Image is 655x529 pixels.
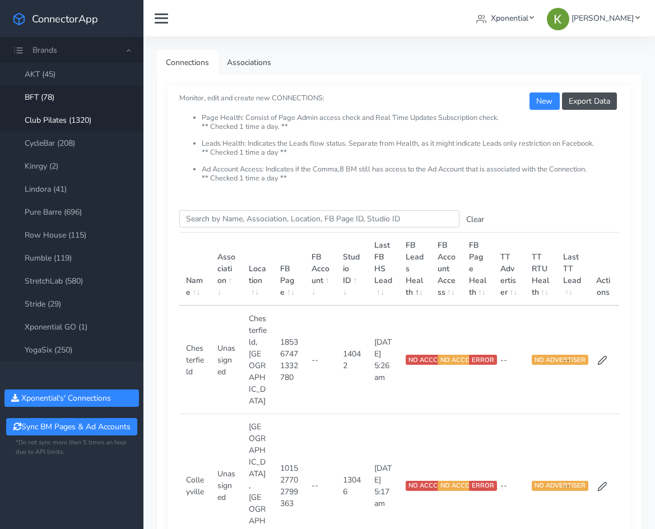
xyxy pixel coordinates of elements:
[532,481,588,491] span: NO ADVERTISER
[399,233,430,306] th: FB Leads Health
[547,8,569,30] img: Kristine Lee
[368,233,399,306] th: Last FB HS Lead
[273,233,305,306] th: FB Page
[305,233,336,306] th: FB Account
[462,233,494,306] th: FB Page Health
[469,355,497,365] span: ERROR
[525,233,556,306] th: TT RTU Health
[542,8,644,29] a: [PERSON_NAME]
[572,13,634,24] span: [PERSON_NAME]
[242,305,273,414] td: Chesterfield,[GEOGRAPHIC_DATA]
[32,45,57,55] span: Brands
[532,355,588,365] span: NO ADVERTISER
[406,355,452,365] span: NO ACCCESS
[179,305,211,414] td: Chesterfield
[211,305,242,414] td: Unassigned
[556,305,588,414] td: --
[179,210,459,228] input: enter text you want to search
[273,305,305,414] td: 185367471332780
[16,438,128,457] small: *Do not sync more then 5 times an hour due to API limits.
[469,481,497,491] span: ERROR
[179,233,211,306] th: Name
[562,92,617,110] button: Export Data
[431,233,462,306] th: FB Account Access
[202,114,619,140] li: Page Health: Consist of Page Admin access check and Real Time Updates Subscription check. ** Chec...
[336,233,368,306] th: Studio ID
[438,481,486,491] span: NO ACCOUNT
[588,233,619,306] th: Actions
[179,84,619,183] small: Monitor, edit and create new CONNECTIONS:
[494,233,525,306] th: TT Advertiser
[202,165,619,183] li: Ad Account Access: Indicates if the Comma,8 BM still has access to the Ad Account that is associa...
[211,233,242,306] th: Association
[6,418,137,435] button: Sync BM Pages & Ad Accounts
[32,12,98,26] span: ConnectorApp
[459,211,491,228] button: Clear
[336,305,368,414] td: 14042
[494,305,525,414] td: --
[556,233,588,306] th: Last TT Lead
[4,389,139,407] button: Xponential's' Connections
[242,233,273,306] th: Location
[472,8,538,29] a: Xponential
[157,50,218,75] a: Connections
[491,13,528,24] span: Xponential
[218,50,280,75] a: Associations
[529,92,559,110] button: New
[202,140,619,165] li: Leads Health: Indicates the Leads flow status. Separate from Health, as it might indicate Leads o...
[305,305,336,414] td: --
[368,305,399,414] td: [DATE] 5:26am
[438,355,486,365] span: NO ACCOUNT
[406,481,452,491] span: NO ACCCESS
